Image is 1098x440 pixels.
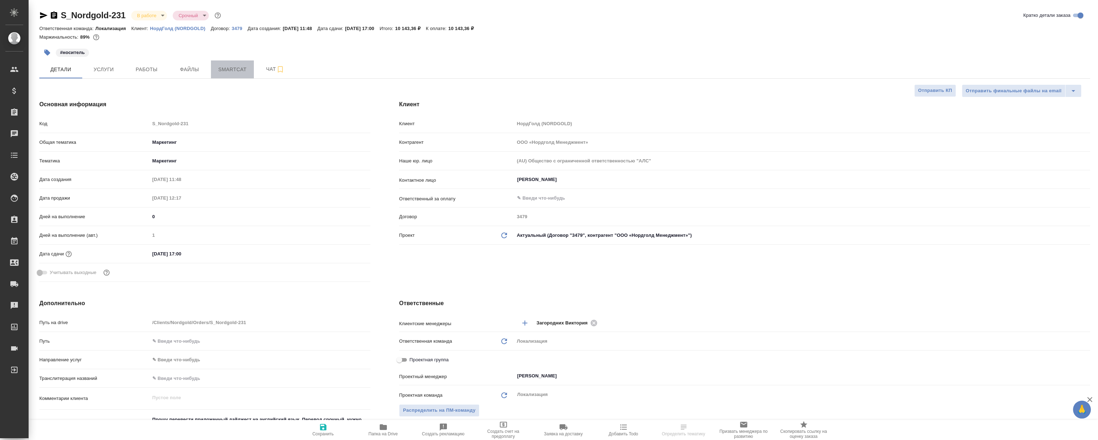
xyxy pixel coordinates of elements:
div: В работе [131,11,167,20]
p: [DATE] 17:00 [345,26,380,31]
p: [DATE] 11:48 [283,26,317,31]
p: 89% [80,34,91,40]
button: Open [1086,197,1088,199]
a: НордГолд (NORDGOLD) [150,25,211,31]
p: Дней на выполнение [39,213,150,220]
button: Создать счет на предоплату [473,420,533,440]
p: Наше юр. лицо [399,157,514,165]
button: Выбери, если сб и вс нужно считать рабочими днями для выполнения заказа. [102,268,111,277]
p: Комментарии клиента [39,395,150,402]
button: Доп статусы указывают на важность/срочность заказа [213,11,222,20]
span: Проектная группа [409,356,448,363]
input: Пустое поле [150,317,371,328]
div: ✎ Введи что-нибудь [152,356,362,363]
p: Дата продажи [39,195,150,202]
textarea: Прошу перевести приложенный дайджест на английский язык. Перевод срочный, нужно сделать его носит... [150,414,371,433]
span: Папка на Drive [369,431,398,436]
span: Работы [129,65,164,74]
button: Сохранить [293,420,353,440]
button: 🙏 [1073,401,1091,419]
p: Дата создания: [248,26,283,31]
span: Создать счет на предоплату [478,429,529,439]
span: Чат [258,65,292,74]
p: Контрагент [399,139,514,146]
button: Добавить Todo [594,420,654,440]
input: Пустое поле [150,174,212,185]
p: Договор [399,213,514,220]
div: split button [962,84,1082,97]
div: Актуальный (Договор "3479", контрагент "ООО «Нордголд Менеджмент»") [514,229,1090,241]
p: 10 143,36 ₽ [395,26,426,31]
input: Пустое поле [150,193,212,203]
p: Код [39,120,150,127]
p: НордГолд (NORDGOLD) [150,26,211,31]
p: Транслитерация названий [39,375,150,382]
button: Скопировать ссылку для ЯМессенджера [39,11,48,20]
div: Локализация [514,335,1090,347]
button: Отправить финальные файлы на email [962,84,1065,97]
input: ✎ Введи что-нибудь [150,249,212,259]
span: Кратко детали заказа [1023,12,1070,19]
p: Путь [39,338,150,345]
button: Open [1086,375,1088,377]
span: Отправить КП [918,87,952,95]
button: Open [1086,322,1088,324]
input: Пустое поле [150,118,371,129]
span: Загородних Виктория [536,319,592,327]
p: Итого: [380,26,395,31]
span: Добавить Todo [609,431,638,436]
a: S_Nordgold-231 [61,10,125,20]
div: Загородних Виктория [536,318,599,327]
div: ✎ Введи что-нибудь [150,354,371,366]
button: 937.00 RUB; [92,33,101,42]
button: В работе [135,13,158,19]
button: Срочный [176,13,200,19]
span: Определить тематику [662,431,705,436]
p: 3479 [232,26,247,31]
span: Сохранить [312,431,334,436]
span: носитель [55,49,90,55]
p: К оплате: [426,26,448,31]
input: ✎ Введи что-нибудь [150,336,371,346]
p: Ответственный за оплату [399,195,514,202]
div: В работе [173,11,208,20]
input: Пустое поле [514,211,1090,222]
p: Ответственная команда [399,338,452,345]
span: Детали [44,65,78,74]
button: Отправить КП [914,84,956,97]
button: Заявка на доставку [533,420,594,440]
span: В заказе уже есть ответственный ПМ или ПМ группа [399,404,479,417]
button: Призвать менеджера по развитию [714,420,774,440]
p: #носитель [60,49,85,56]
p: Ответственная команда: [39,26,95,31]
p: Проект [399,232,415,239]
span: Учитывать выходные [50,269,97,276]
button: Open [1086,179,1088,180]
span: 🙏 [1076,402,1088,417]
h4: Основная информация [39,100,370,109]
p: Маржинальность: [39,34,80,40]
span: Заявка на доставку [544,431,582,436]
p: Дата создания [39,176,150,183]
button: Если добавить услуги и заполнить их объемом, то дата рассчитается автоматически [64,249,73,259]
p: Дата сдачи [39,250,64,258]
p: Локализация [95,26,132,31]
button: Создать рекламацию [413,420,473,440]
p: Направление услуг [39,356,150,363]
span: Отправить финальные файлы на email [966,87,1062,95]
span: Smartcat [215,65,250,74]
span: Создать рекламацию [422,431,464,436]
button: Скопировать ссылку [50,11,58,20]
p: Общая тематика [39,139,150,146]
h4: Ответственные [399,299,1090,308]
button: Папка на Drive [353,420,413,440]
h4: Дополнительно [39,299,370,308]
button: Скопировать ссылку на оценку заказа [774,420,834,440]
button: Распределить на ПМ-команду [399,404,479,417]
p: Клиент: [131,26,150,31]
button: Добавить тэг [39,45,55,60]
p: Путь на drive [39,319,150,326]
h4: Клиент [399,100,1090,109]
p: Контактное лицо [399,177,514,184]
button: Определить тематику [654,420,714,440]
